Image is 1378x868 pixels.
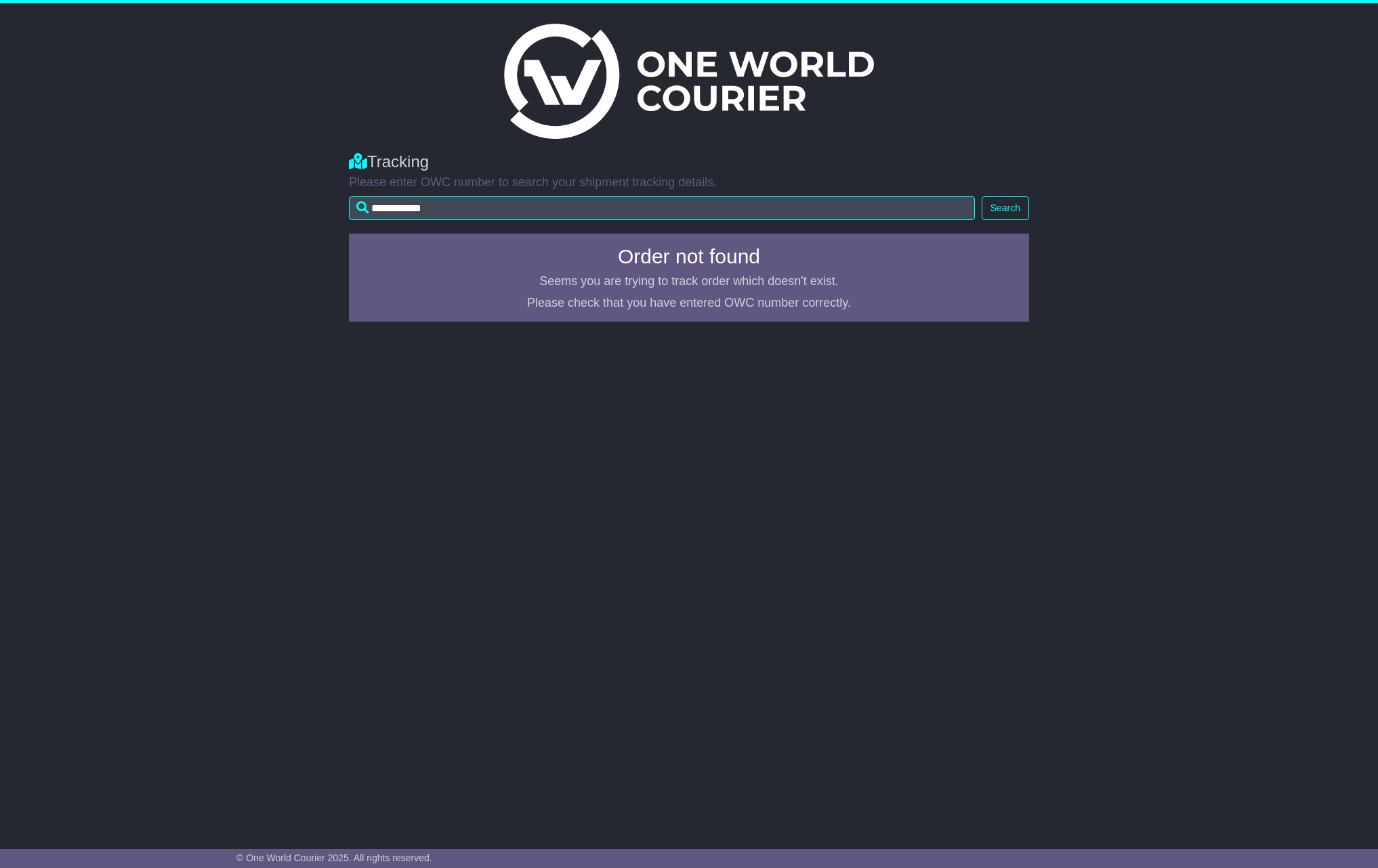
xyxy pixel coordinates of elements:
p: Seems you are trying to track order which doesn't exist. [357,274,1021,289]
p: Please enter OWC number to search your shipment tracking details. [349,175,1029,190]
button: Search [982,196,1029,220]
p: Please check that you have entered OWC number correctly. [357,296,1021,311]
img: Light [504,24,874,139]
div: Tracking [349,152,1029,172]
h4: Order not found [357,245,1021,267]
span: © One World Courier 2025. All rights reserved. [236,852,432,863]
